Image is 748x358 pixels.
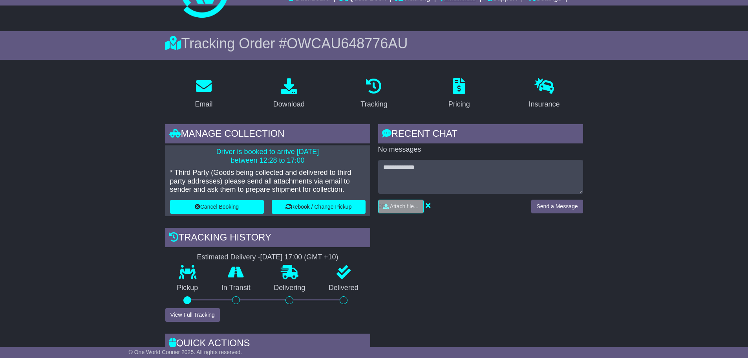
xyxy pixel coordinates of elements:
a: Download [268,75,310,112]
span: © One World Courier 2025. All rights reserved. [129,349,242,355]
div: Tracking Order # [165,35,583,52]
p: No messages [378,145,583,154]
p: Delivered [317,284,370,292]
div: Download [273,99,305,110]
a: Tracking [355,75,392,112]
div: Manage collection [165,124,370,145]
div: Insurance [529,99,560,110]
div: Email [195,99,212,110]
div: Tracking [360,99,387,110]
span: OWCAU648776AU [287,35,408,51]
a: Insurance [524,75,565,112]
button: View Full Tracking [165,308,220,322]
p: Delivering [262,284,317,292]
div: RECENT CHAT [378,124,583,145]
p: Driver is booked to arrive [DATE] between 12:28 to 17:00 [170,148,366,165]
a: Pricing [443,75,475,112]
button: Cancel Booking [170,200,264,214]
div: Quick Actions [165,334,370,355]
p: Pickup [165,284,210,292]
div: Pricing [448,99,470,110]
div: Tracking history [165,228,370,249]
button: Rebook / Change Pickup [272,200,366,214]
p: * Third Party (Goods being collected and delivered to third party addresses) please send all atta... [170,169,366,194]
p: In Transit [210,284,262,292]
div: Estimated Delivery - [165,253,370,262]
button: Send a Message [531,200,583,213]
div: [DATE] 17:00 (GMT +10) [260,253,338,262]
a: Email [190,75,218,112]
